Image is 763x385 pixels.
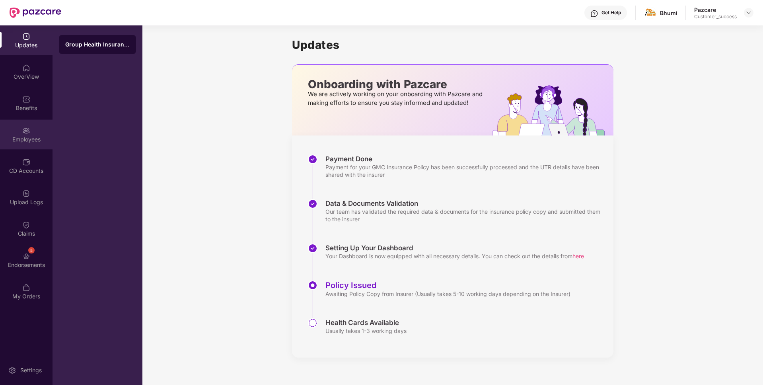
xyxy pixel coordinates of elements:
[22,95,30,103] img: svg+xml;base64,PHN2ZyBpZD0iQmVuZWZpdHMiIHhtbG5zPSJodHRwOi8vd3d3LnczLm9yZy8yMDAwL3N2ZyIgd2lkdGg9Ij...
[308,90,485,107] p: We are actively working on your onboarding with Pazcare and making efforts to ensure you stay inf...
[22,284,30,292] img: svg+xml;base64,PHN2ZyBpZD0iTXlfT3JkZXJzIiBkYXRhLW5hbWU9Ik15IE9yZGVycyIgeG1sbnM9Imh0dHA6Ly93d3cudz...
[572,253,584,259] span: here
[22,190,30,197] img: svg+xml;base64,PHN2ZyBpZD0iVXBsb2FkX0xvZ3MiIGRhdGEtbmFtZT0iVXBsb2FkIExvZ3MiIHhtbG5zPSJodHRwOi8vd3...
[22,252,30,260] img: svg+xml;base64,PHN2ZyBpZD0iRW5kb3JzZW1lbnRzIiB4bWxucz0iaHR0cDovL3d3dy53My5vcmcvMjAwMC9zdmciIHdpZH...
[325,199,605,208] div: Data & Documents Validation
[18,366,44,374] div: Settings
[645,7,656,19] img: bhumi%20(1).jpg
[325,244,584,252] div: Setting Up Your Dashboard
[292,38,613,52] h1: Updates
[308,155,317,164] img: svg+xml;base64,PHN2ZyBpZD0iU3RlcC1Eb25lLTMyeDMyIiB4bWxucz0iaHR0cDovL3d3dy53My5vcmcvMjAwMC9zdmciIH...
[325,281,570,290] div: Policy Issued
[325,252,584,260] div: Your Dashboard is now equipped with all necessary details. You can check out the details from
[325,155,605,163] div: Payment Done
[308,81,485,88] p: Onboarding with Pazcare
[325,208,605,223] div: Our team has validated the required data & documents for the insurance policy copy and submitted ...
[694,14,737,20] div: Customer_success
[590,10,598,17] img: svg+xml;base64,PHN2ZyBpZD0iSGVscC0zMngzMiIgeG1sbnM9Imh0dHA6Ly93d3cudzMub3JnLzIwMDAvc3ZnIiB3aWR0aD...
[325,318,407,327] div: Health Cards Available
[694,6,737,14] div: Pazcare
[308,281,317,290] img: svg+xml;base64,PHN2ZyBpZD0iU3RlcC1BY3RpdmUtMzJ4MzIiIHhtbG5zPSJodHRwOi8vd3d3LnczLm9yZy8yMDAwL3N2Zy...
[22,158,30,166] img: svg+xml;base64,PHN2ZyBpZD0iQ0RfQWNjb3VudHMiIGRhdGEtbmFtZT0iQ0QgQWNjb3VudHMiIHhtbG5zPSJodHRwOi8vd3...
[660,9,677,17] div: Bhumi
[308,244,317,253] img: svg+xml;base64,PHN2ZyBpZD0iU3RlcC1Eb25lLTMyeDMyIiB4bWxucz0iaHR0cDovL3d3dy53My5vcmcvMjAwMC9zdmciIH...
[325,290,570,298] div: Awaiting Policy Copy from Insurer (Usually takes 5-10 working days depending on the Insurer)
[22,64,30,72] img: svg+xml;base64,PHN2ZyBpZD0iSG9tZSIgeG1sbnM9Imh0dHA6Ly93d3cudzMub3JnLzIwMDAvc3ZnIiB3aWR0aD0iMjAiIG...
[308,199,317,209] img: svg+xml;base64,PHN2ZyBpZD0iU3RlcC1Eb25lLTMyeDMyIiB4bWxucz0iaHR0cDovL3d3dy53My5vcmcvMjAwMC9zdmciIH...
[325,163,605,178] div: Payment for your GMC Insurance Policy has been successfully processed and the UTR details have be...
[65,41,130,48] div: Group Health Insurance
[22,127,30,135] img: svg+xml;base64,PHN2ZyBpZD0iRW1wbG95ZWVzIiB4bWxucz0iaHR0cDovL3d3dy53My5vcmcvMjAwMC9zdmciIHdpZHRoPS...
[601,10,621,16] div: Get Help
[10,8,61,18] img: New Pazcare Logo
[325,327,407,335] div: Usually takes 1-3 working days
[745,10,752,16] img: svg+xml;base64,PHN2ZyBpZD0iRHJvcGRvd24tMzJ4MzIiIHhtbG5zPSJodHRwOi8vd3d3LnczLm9yZy8yMDAwL3N2ZyIgd2...
[22,33,30,41] img: svg+xml;base64,PHN2ZyBpZD0iVXBkYXRlZCIgeG1sbnM9Imh0dHA6Ly93d3cudzMub3JnLzIwMDAvc3ZnIiB3aWR0aD0iMj...
[8,366,16,374] img: svg+xml;base64,PHN2ZyBpZD0iU2V0dGluZy0yMHgyMCIgeG1sbnM9Imh0dHA6Ly93d3cudzMub3JnLzIwMDAvc3ZnIiB3aW...
[22,221,30,229] img: svg+xml;base64,PHN2ZyBpZD0iQ2xhaW0iIHhtbG5zPSJodHRwOi8vd3d3LnczLm9yZy8yMDAwL3N2ZyIgd2lkdGg9IjIwIi...
[492,85,613,135] img: hrOnboarding
[28,247,35,253] div: 5
[308,318,317,328] img: svg+xml;base64,PHN2ZyBpZD0iU3RlcC1QZW5kaW5nLTMyeDMyIiB4bWxucz0iaHR0cDovL3d3dy53My5vcmcvMjAwMC9zdm...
